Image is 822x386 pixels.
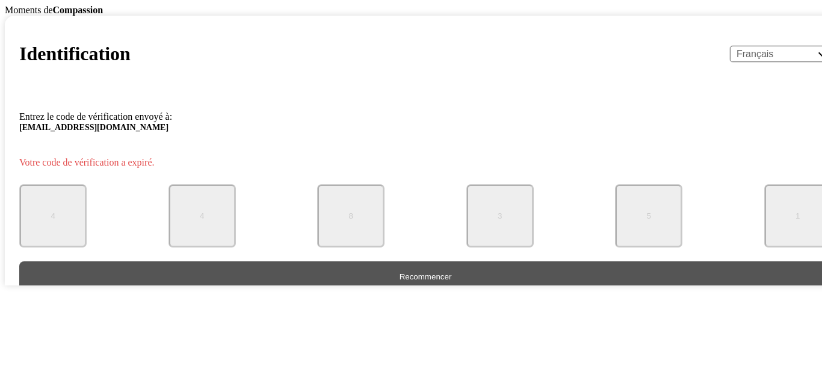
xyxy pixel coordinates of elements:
[53,5,104,15] b: Compassion
[318,185,384,247] input: Code
[20,185,86,247] input: Code
[5,5,817,16] div: Moments de
[19,43,131,65] h1: Identification
[616,185,682,247] input: Code
[169,185,235,247] input: Code
[467,185,533,247] input: Code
